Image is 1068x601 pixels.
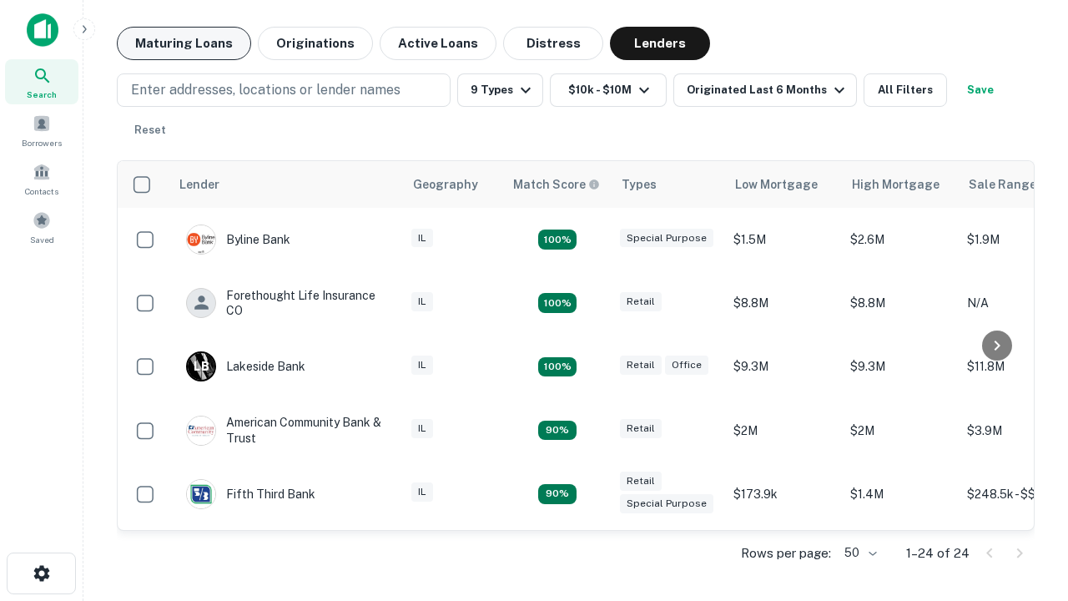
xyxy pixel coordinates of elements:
[411,356,433,375] div: IL
[5,59,78,104] a: Search
[169,161,403,208] th: Lender
[842,398,959,462] td: $2M
[503,161,612,208] th: Capitalize uses an advanced AI algorithm to match your search with the best lender. The match sco...
[27,13,58,47] img: capitalize-icon.png
[687,80,849,100] div: Originated Last 6 Months
[620,356,662,375] div: Retail
[179,174,219,194] div: Lender
[5,108,78,153] a: Borrowers
[610,27,710,60] button: Lenders
[906,543,970,563] p: 1–24 of 24
[612,161,725,208] th: Types
[622,174,657,194] div: Types
[117,27,251,60] button: Maturing Loans
[725,398,842,462] td: $2M
[620,419,662,438] div: Retail
[969,174,1036,194] div: Sale Range
[538,484,577,504] div: Matching Properties: 2, hasApolloMatch: undefined
[5,156,78,201] a: Contacts
[117,73,451,107] button: Enter addresses, locations or lender names
[741,543,831,563] p: Rows per page:
[620,292,662,311] div: Retail
[186,479,315,509] div: Fifth Third Bank
[187,225,215,254] img: picture
[842,161,959,208] th: High Mortgage
[380,27,496,60] button: Active Loans
[985,414,1068,494] iframe: Chat Widget
[187,480,215,508] img: picture
[538,230,577,250] div: Matching Properties: 3, hasApolloMatch: undefined
[403,161,503,208] th: Geography
[842,208,959,271] td: $2.6M
[30,233,54,246] span: Saved
[411,292,433,311] div: IL
[186,351,305,381] div: Lakeside Bank
[842,271,959,335] td: $8.8M
[550,73,667,107] button: $10k - $10M
[186,288,386,318] div: Forethought Life Insurance CO
[620,494,713,513] div: Special Purpose
[22,136,62,149] span: Borrowers
[842,335,959,398] td: $9.3M
[513,175,600,194] div: Capitalize uses an advanced AI algorithm to match your search with the best lender. The match sco...
[665,356,708,375] div: Office
[503,27,603,60] button: Distress
[187,417,215,445] img: picture
[852,174,940,194] div: High Mortgage
[538,357,577,377] div: Matching Properties: 3, hasApolloMatch: undefined
[194,358,209,376] p: L B
[725,161,842,208] th: Low Mortgage
[5,205,78,250] a: Saved
[838,541,879,565] div: 50
[457,73,543,107] button: 9 Types
[725,208,842,271] td: $1.5M
[258,27,373,60] button: Originations
[538,421,577,441] div: Matching Properties: 2, hasApolloMatch: undefined
[725,335,842,398] td: $9.3M
[186,225,290,255] div: Byline Bank
[538,293,577,313] div: Matching Properties: 4, hasApolloMatch: undefined
[131,80,400,100] p: Enter addresses, locations or lender names
[725,271,842,335] td: $8.8M
[186,415,386,445] div: American Community Bank & Trust
[25,184,58,198] span: Contacts
[411,229,433,248] div: IL
[954,73,1007,107] button: Save your search to get updates of matches that match your search criteria.
[123,114,177,147] button: Reset
[725,526,842,589] td: $268k
[620,229,713,248] div: Special Purpose
[411,419,433,438] div: IL
[842,526,959,589] td: $268k
[725,462,842,526] td: $173.9k
[842,462,959,526] td: $1.4M
[864,73,947,107] button: All Filters
[513,175,597,194] h6: Match Score
[673,73,857,107] button: Originated Last 6 Months
[27,88,57,101] span: Search
[735,174,818,194] div: Low Mortgage
[413,174,478,194] div: Geography
[411,482,433,502] div: IL
[620,472,662,491] div: Retail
